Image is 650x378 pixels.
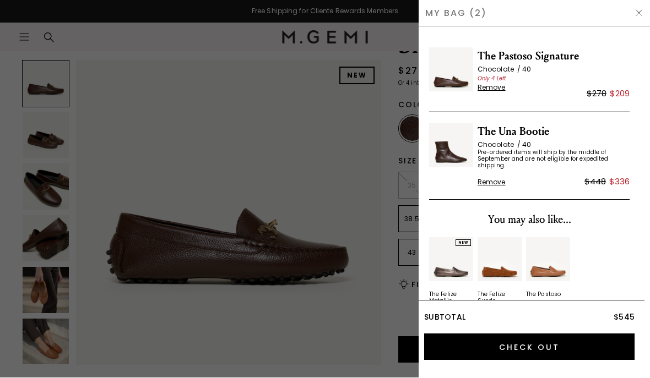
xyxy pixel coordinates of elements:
div: $448 [584,176,606,189]
span: The Una Bootie [478,123,630,141]
div: $209 [610,87,630,101]
input: Check Out [424,334,635,360]
a: The Felize Suede [478,238,522,305]
span: Subtotal [424,312,465,323]
span: The Pastoso Signature [478,48,630,65]
div: The Felize Metallic [429,292,473,305]
span: Remove [478,178,506,187]
img: v_11572_01_Main_New_ThePastoso_Tan_Leather_290x387_crop_center.jpg [526,238,570,282]
div: You may also like... [429,211,630,229]
img: The Pastoso Signature [429,48,473,92]
span: Remove [478,84,506,92]
span: Pre-ordered items will ship by the middle of September and are not eligible for expedited shipping. [478,150,630,169]
div: NEW [456,240,471,246]
a: The Pastoso [526,238,570,298]
div: The Pastoso [526,292,561,298]
img: Hide Drawer [635,9,643,18]
span: 40 [522,65,531,74]
span: Only 4 Left [478,75,506,83]
div: The Felize Suede [478,292,522,305]
div: $336 [609,176,630,189]
img: 7385131909179_01_Main_New_TheFelize_Cocoa_MetallicLeather_290x387_crop_center.jpg [429,238,473,282]
img: The Una Bootie [429,123,473,167]
span: $545 [614,312,635,323]
div: 1 / 3 [429,238,473,305]
span: 40 [522,140,531,150]
a: NEWThe Felize Metallic [429,238,473,305]
div: $278 [587,87,606,101]
span: Chocolate [478,140,522,150]
span: Chocolate [478,65,522,74]
img: v_11814_01_Main_New_TheFelize_Saddle_Suede_290x387_crop_center.jpg [478,238,522,282]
